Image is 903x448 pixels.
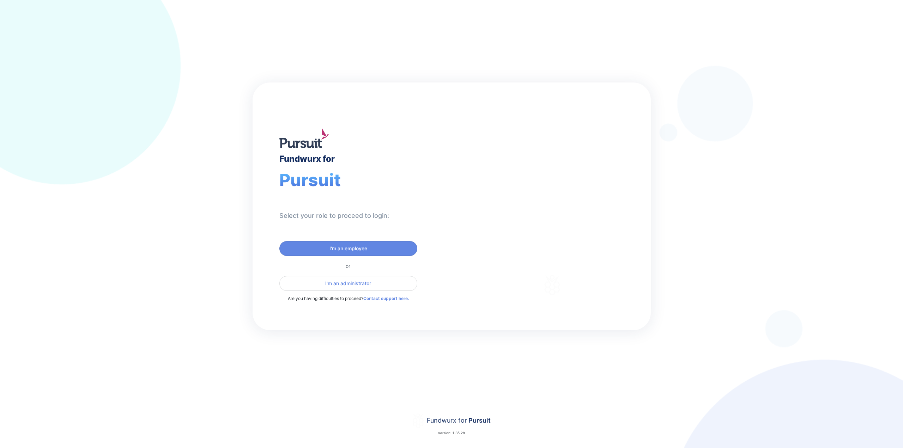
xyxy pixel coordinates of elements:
[279,263,417,269] div: or
[467,417,491,424] span: Pursuit
[279,241,417,256] button: I'm an employee
[325,280,371,287] span: I'm an administrator
[492,176,547,183] div: Welcome to
[279,211,389,220] div: Select your role to proceed to login:
[438,430,465,436] p: version: 1.35.28
[279,295,417,302] p: Are you having difficulties to proceed?
[279,276,417,291] button: I'm an administrator
[279,154,335,164] div: Fundwurx for
[363,296,409,301] a: Contact support here.
[279,170,341,190] span: Pursuit
[427,416,491,425] div: Fundwurx for
[492,185,573,202] div: Fundwurx
[492,217,613,237] div: Thank you for choosing Fundwurx as your partner in driving positive social impact!
[329,245,367,252] span: I'm an employee
[279,128,329,148] img: logo.jpg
